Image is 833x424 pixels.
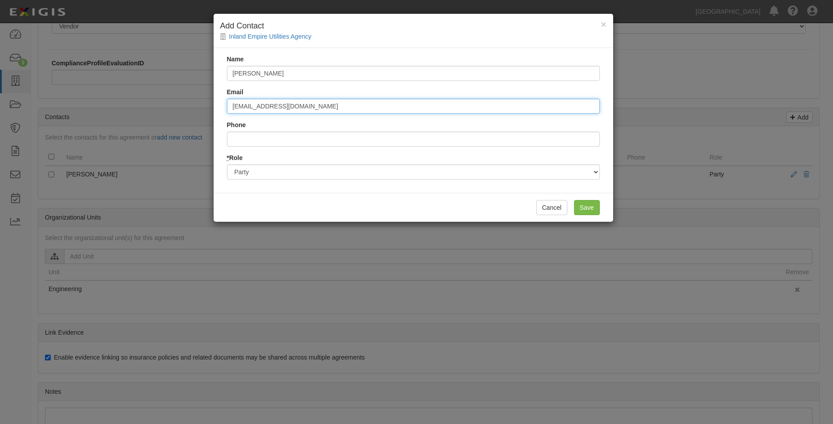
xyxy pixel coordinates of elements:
[227,154,229,161] abbr: required
[227,55,244,64] label: Name
[220,20,607,32] h4: Add Contact
[601,19,606,29] span: ×
[227,120,246,129] label: Phone
[601,20,606,29] button: Close
[229,33,311,40] a: Inland Empire Utilities Agency
[574,200,600,215] input: Save
[227,88,243,96] label: Email
[227,153,243,162] label: Role
[536,200,567,215] button: Cancel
